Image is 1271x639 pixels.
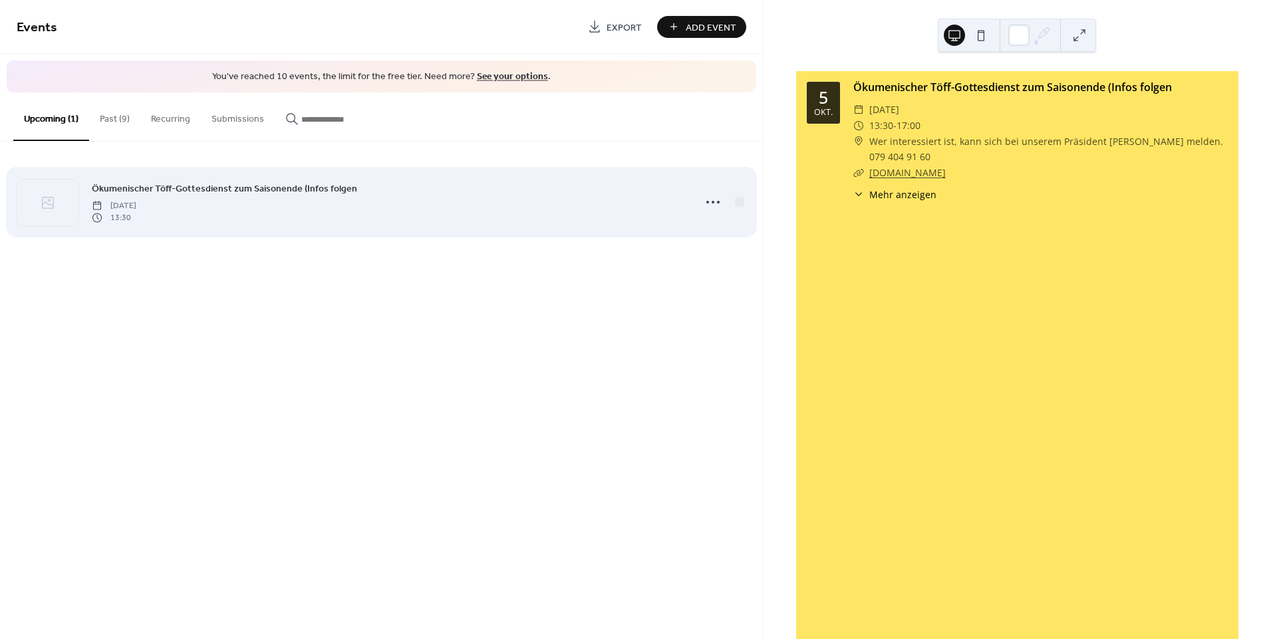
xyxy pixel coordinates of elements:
[92,182,357,195] span: Ökumenischer Töff-Gottesdienst zum Saisonende (Infos folgen
[92,199,136,211] span: [DATE]
[819,89,828,106] div: 5
[92,181,357,196] a: Ökumenischer Töff-Gottesdienst zum Saisonende (Infos folgen
[607,21,642,35] span: Export
[869,118,893,134] span: 13:30
[853,188,864,201] div: ​
[814,108,833,117] div: Okt.
[869,134,1228,166] span: Wer interessiert ist, kann sich bei unserem Präsident [PERSON_NAME] melden. 079 404 91 60
[853,165,864,181] div: ​
[853,188,936,201] button: ​Mehr anzeigen
[477,68,548,86] a: See your options
[893,118,897,134] span: -
[853,80,1172,94] a: Ökumenischer Töff-Gottesdienst zum Saisonende (Infos folgen
[897,118,920,134] span: 17:00
[92,212,136,224] span: 13:30
[13,92,89,141] button: Upcoming (1)
[89,92,140,140] button: Past (9)
[140,92,201,140] button: Recurring
[869,166,946,179] a: [DOMAIN_NAME]
[853,102,864,118] div: ​
[869,102,899,118] span: [DATE]
[20,70,743,84] span: You've reached 10 events, the limit for the free tier. Need more? .
[578,16,652,38] a: Export
[869,188,936,201] span: Mehr anzeigen
[17,15,57,41] span: Events
[201,92,275,140] button: Submissions
[853,134,864,150] div: ​
[853,118,864,134] div: ​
